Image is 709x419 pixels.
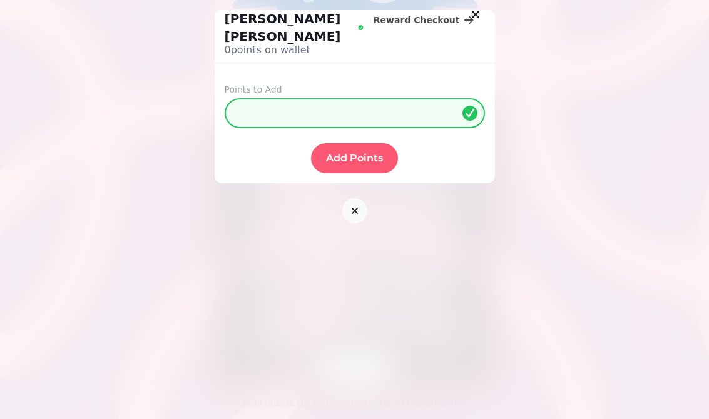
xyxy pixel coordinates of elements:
[311,143,398,173] button: Add Points
[374,16,460,24] span: Reward Checkout
[225,83,485,96] label: Points to Add
[225,43,364,58] p: 0 points on wallet
[364,10,485,30] button: Reward Checkout
[225,10,355,45] p: [PERSON_NAME] [PERSON_NAME]
[326,153,383,163] span: Add Points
